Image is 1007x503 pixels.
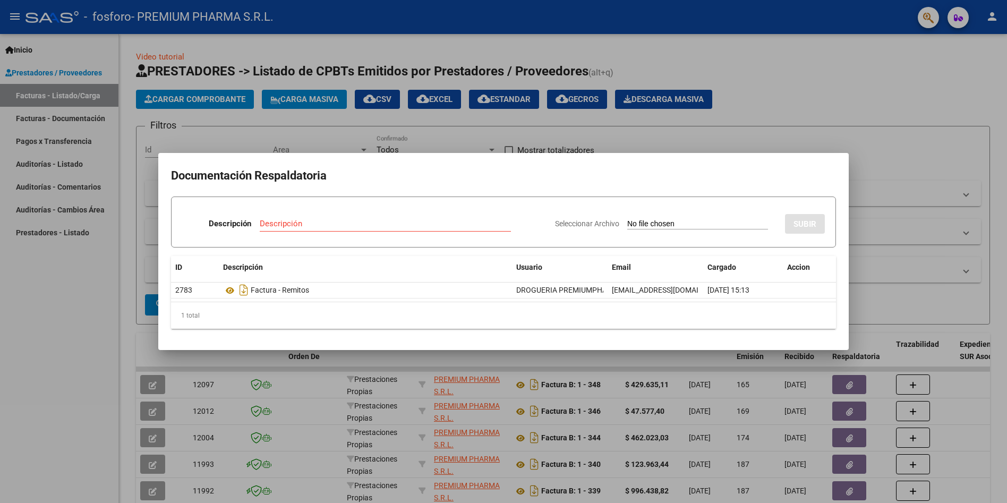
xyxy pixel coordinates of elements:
[612,263,631,271] span: Email
[971,467,996,492] iframe: Intercom live chat
[785,214,825,234] button: SUBIR
[707,263,736,271] span: Cargado
[608,256,703,279] datatable-header-cell: Email
[209,218,251,230] p: Descripción
[175,286,192,294] span: 2783
[219,256,512,279] datatable-header-cell: Descripción
[171,166,836,186] h2: Documentación Respaldatoria
[793,219,816,229] span: SUBIR
[171,256,219,279] datatable-header-cell: ID
[175,263,182,271] span: ID
[703,256,783,279] datatable-header-cell: Cargado
[707,286,749,294] span: [DATE] 15:13
[223,263,263,271] span: Descripción
[516,286,644,294] span: DROGUERIA PREMIUMPHARMA SRL. -
[171,302,836,329] div: 1 total
[512,256,608,279] datatable-header-cell: Usuario
[237,282,251,299] i: Descargar documento
[612,286,730,294] span: [EMAIL_ADDRESS][DOMAIN_NAME]
[783,256,836,279] datatable-header-cell: Accion
[223,282,508,299] div: Factura - Remitos
[555,219,619,228] span: Seleccionar Archivo
[787,263,810,271] span: Accion
[516,263,542,271] span: Usuario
